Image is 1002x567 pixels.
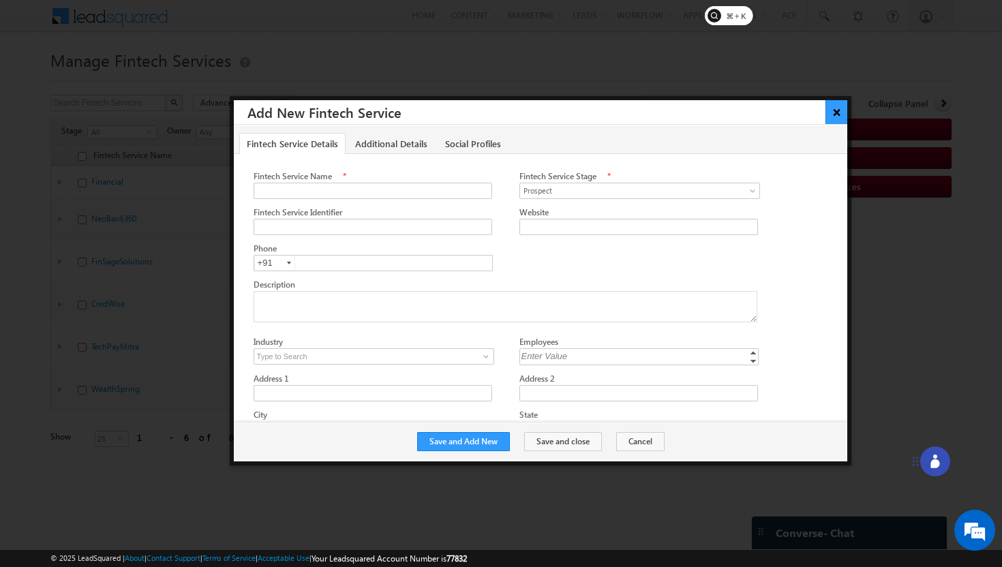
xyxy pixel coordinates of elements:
li: Fintech Service Details [239,133,347,148]
div: Employees [519,335,746,348]
div: Description [254,278,732,291]
div: Enter Value [519,348,761,364]
div: Minimize live chat window [224,7,256,40]
textarea: Type your message and hit 'Enter' [18,126,249,408]
li: Additional Details [348,133,436,148]
label: Address 2 [519,373,555,384]
img: d_60004797649_company_0_60004797649 [23,72,57,89]
button: Save and Add New [417,432,510,451]
div: Fintech Service Stage [519,170,746,183]
button: Cancel [616,432,665,451]
input: Type to Search [254,348,494,365]
a: Show All Items [476,350,493,363]
div: City [254,408,481,421]
a: Terms of Service [202,553,256,562]
div: Industry [254,335,481,348]
label: Description [254,279,295,290]
span: Your Leadsquared Account Number is [312,553,467,564]
div: Address 2 [519,372,746,385]
div: Fintech Service Identifier [254,206,481,219]
a: Social Profiles [438,133,508,155]
div: Website [519,206,746,219]
span: © 2025 LeadSquared | | | | | [50,552,467,565]
div: Phone [254,242,481,255]
label: Fintech Service Name [254,171,332,181]
a: Additional Details [348,133,435,155]
div: State [519,408,746,421]
div: Fintech Service Details [234,154,847,562]
a: Acceptable Use [258,553,309,562]
label: Industry [254,337,283,347]
div: Fintech Service Name [254,170,481,183]
em: Start Chat [185,420,247,438]
h3: Fintech Service [247,100,817,124]
label: Fintech Service Identifier [254,207,342,217]
label: Fintech Service Stage [519,171,596,181]
label: Employees [519,337,558,347]
button: × [825,100,848,124]
li: Social Profiles [438,133,510,148]
label: Website [519,207,549,217]
button: Save and close [524,432,602,451]
a: Contact Support [147,553,200,562]
a: About [125,553,145,562]
a: Prospect [519,183,760,199]
label: City [254,410,267,420]
a: Fintech Service Details [239,133,346,156]
div: Address 1 [254,372,481,385]
label: Phone [254,243,277,254]
label: Address 1 [254,373,289,384]
span: Prospect [520,185,752,197]
span: 77832 [446,553,467,564]
label: State [519,410,538,420]
div: Chat with us now [71,72,229,89]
